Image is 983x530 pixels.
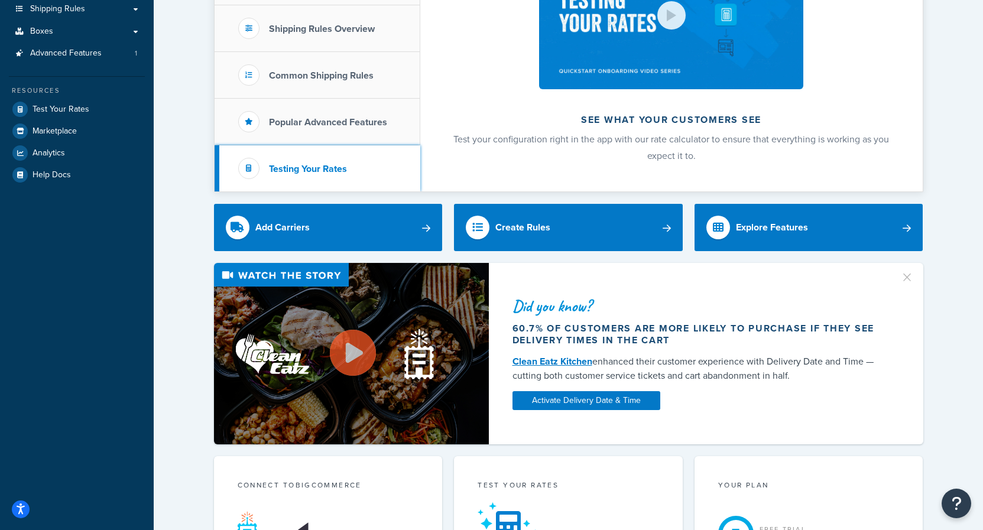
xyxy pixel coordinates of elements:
a: Activate Delivery Date & Time [512,391,660,410]
a: Analytics [9,142,145,164]
a: Advanced Features1 [9,43,145,64]
div: Explore Features [736,219,808,236]
span: Marketplace [33,126,77,136]
a: Create Rules [454,204,683,251]
span: Test your configuration right in the app with our rate calculator to ensure that everything is wo... [453,132,889,162]
li: Advanced Features [9,43,145,64]
div: 60.7% of customers are more likely to purchase if they see delivery times in the cart [512,323,886,346]
div: Test your rates [478,480,659,493]
span: Advanced Features [30,48,102,58]
h3: Shipping Rules Overview [269,24,375,34]
a: Explore Features [695,204,923,251]
div: Add Carriers [255,219,310,236]
a: Boxes [9,21,145,43]
span: Boxes [30,27,53,37]
span: Help Docs [33,170,71,180]
h3: Common Shipping Rules [269,70,374,81]
div: Connect to BigCommerce [238,480,419,493]
div: Your Plan [718,480,900,493]
button: Open Resource Center [942,489,971,518]
span: Shipping Rules [30,4,85,14]
div: enhanced their customer experience with Delivery Date and Time — cutting both customer service ti... [512,355,886,383]
h2: See what your customers see [452,115,891,125]
div: Did you know? [512,298,886,314]
a: Marketplace [9,121,145,142]
div: Resources [9,86,145,96]
span: Analytics [33,148,65,158]
h3: Testing Your Rates [269,164,347,174]
h3: Popular Advanced Features [269,117,387,128]
span: 1 [135,48,137,58]
a: Help Docs [9,164,145,186]
img: Video thumbnail [214,263,489,444]
span: Test Your Rates [33,105,89,115]
a: Add Carriers [214,204,443,251]
a: Test Your Rates [9,99,145,120]
div: Create Rules [495,219,550,236]
a: Clean Eatz Kitchen [512,355,592,368]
